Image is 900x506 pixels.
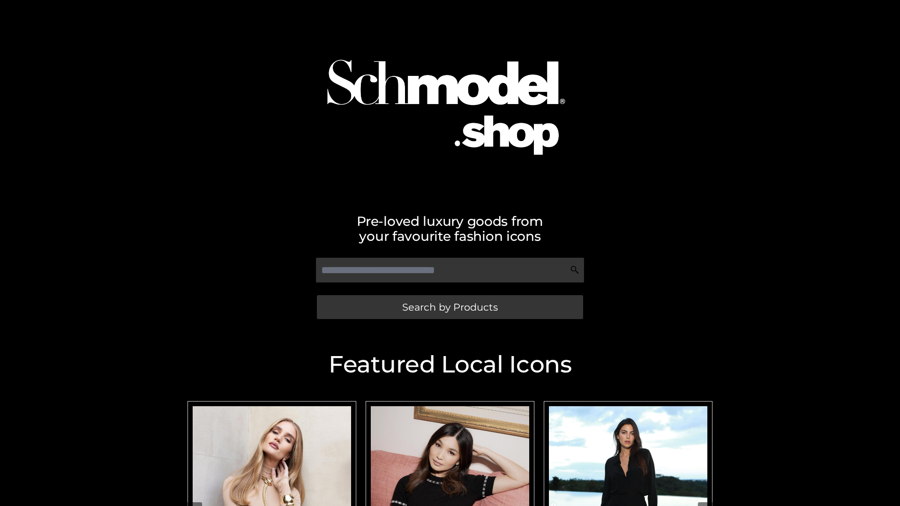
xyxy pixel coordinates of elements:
h2: Pre-loved luxury goods from your favourite fashion icons [183,214,717,244]
img: Search Icon [570,265,579,275]
span: Search by Products [402,302,498,312]
h2: Featured Local Icons​ [183,353,717,376]
a: Search by Products [317,295,583,319]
